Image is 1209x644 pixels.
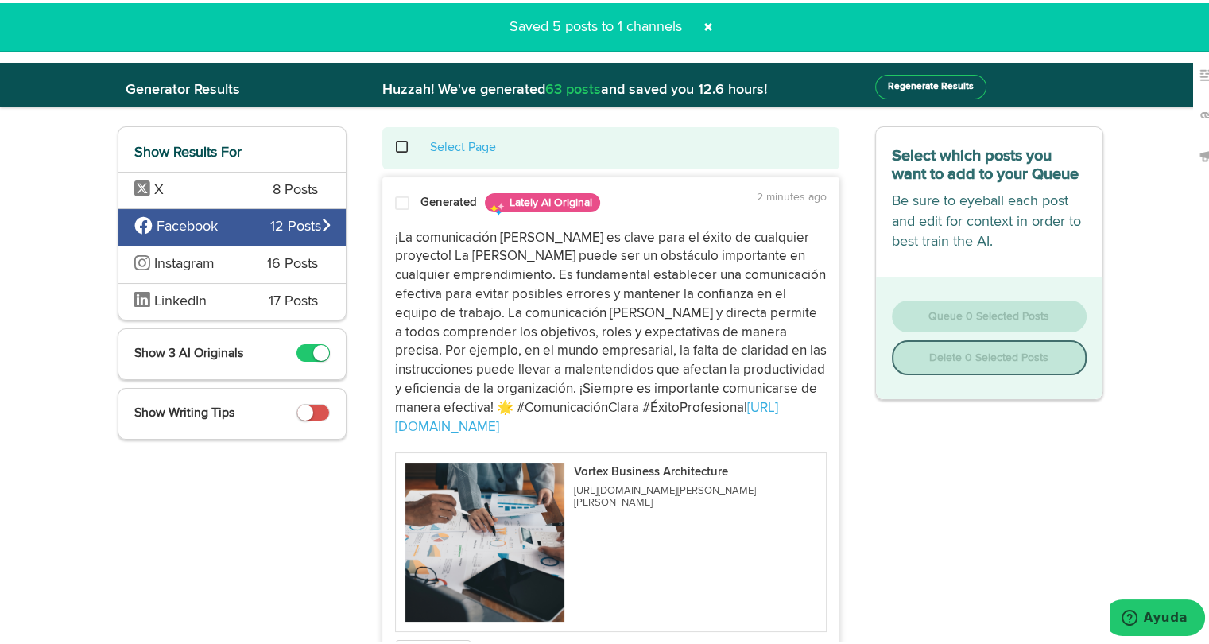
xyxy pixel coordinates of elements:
span: Show 3 AI Originals [134,344,243,357]
span: Instagram [154,254,215,268]
span: Facebook [157,216,218,231]
span: 12 Posts [270,214,330,235]
span: Lately AI Original [485,190,600,209]
span: Saved 5 posts to 1 channels [500,17,692,31]
p: Vortex Business Architecture [574,463,811,475]
time: 2 minutes ago [757,188,827,200]
img: sparkles.png [489,198,505,214]
p: [URL][DOMAIN_NAME][PERSON_NAME][PERSON_NAME] [574,483,811,506]
span: Show Writing Tips [134,404,234,417]
span: 17 Posts [269,289,318,309]
button: Regenerate Results [875,72,986,96]
button: Queue 0 Selected Posts [892,297,1087,329]
strong: Generated [420,193,477,205]
span: 63 posts [545,80,601,94]
h3: Select which posts you want to add to your Queue [892,140,1087,180]
img: 6UnzBVARn6VjTyrONZAf [405,460,564,619]
span: Show Results For [134,142,242,157]
a: [URL][DOMAIN_NAME] [395,398,778,431]
h2: Huzzah! We've generated and saved you 12.6 hours! [370,80,851,95]
a: Select Page [430,138,496,151]
span: 16 Posts [267,251,318,272]
span: 8 Posts [273,177,318,198]
p: ¡La comunicación [PERSON_NAME] es clave para el éxito de cualquier proyecto! La [PERSON_NAME] pue... [395,226,827,434]
iframe: Abre un widget desde donde se puede obtener más información [1110,596,1205,636]
h2: Generator Results [118,80,347,95]
span: Queue 0 Selected Posts [928,308,1049,319]
span: X [154,180,164,194]
p: Be sure to eyeball each post and edit for context in order to best train the AI. [892,188,1087,250]
span: LinkedIn [154,291,207,305]
button: Delete 0 Selected Posts [892,337,1087,372]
